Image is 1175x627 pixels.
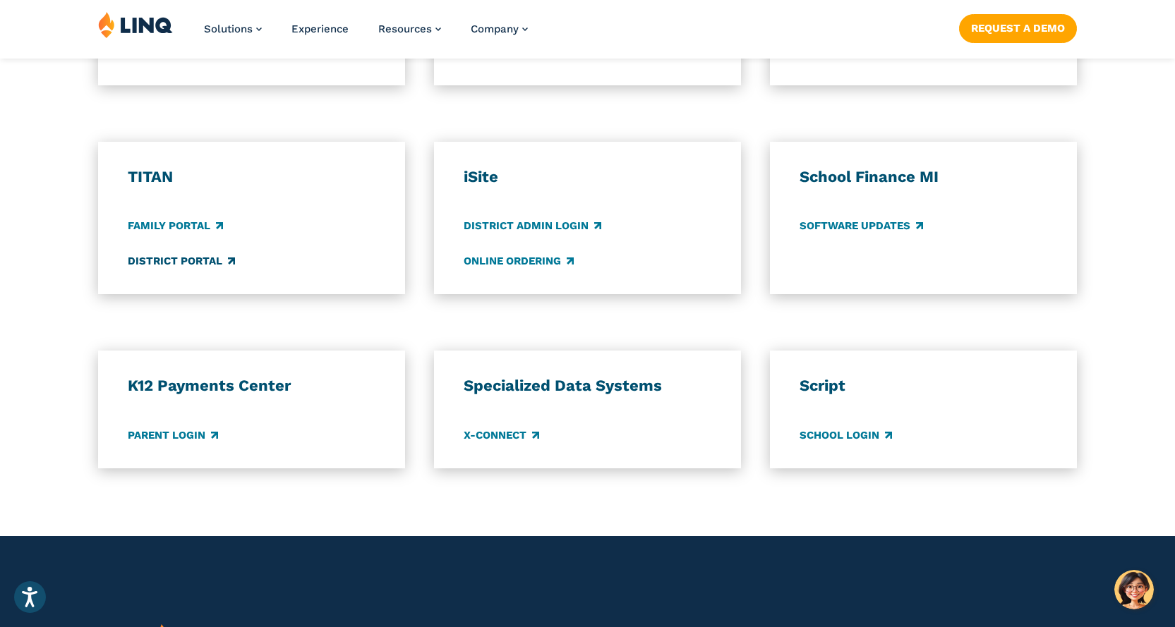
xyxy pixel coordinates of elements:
h3: TITAN [128,167,375,187]
h3: iSite [464,167,711,187]
a: Parent Login [128,427,218,443]
h3: Script [800,376,1047,396]
a: District Admin Login [464,219,601,234]
a: Company [471,23,528,35]
h3: School Finance MI [800,167,1047,187]
a: District Portal [128,253,235,269]
a: School Login [800,427,892,443]
a: Solutions [204,23,262,35]
button: Hello, have a question? Let’s chat. [1114,570,1154,609]
a: Request a Demo [959,14,1077,42]
img: LINQ | K‑12 Software [98,11,173,38]
span: Company [471,23,519,35]
h3: Specialized Data Systems [464,376,711,396]
a: Software Updates [800,219,923,234]
nav: Primary Navigation [204,11,528,58]
span: Solutions [204,23,253,35]
a: Resources [378,23,441,35]
span: Resources [378,23,432,35]
a: X-Connect [464,427,539,443]
h3: K12 Payments Center [128,376,375,396]
a: Family Portal [128,219,223,234]
a: Experience [291,23,349,35]
nav: Button Navigation [959,11,1077,42]
a: Online Ordering [464,253,574,269]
